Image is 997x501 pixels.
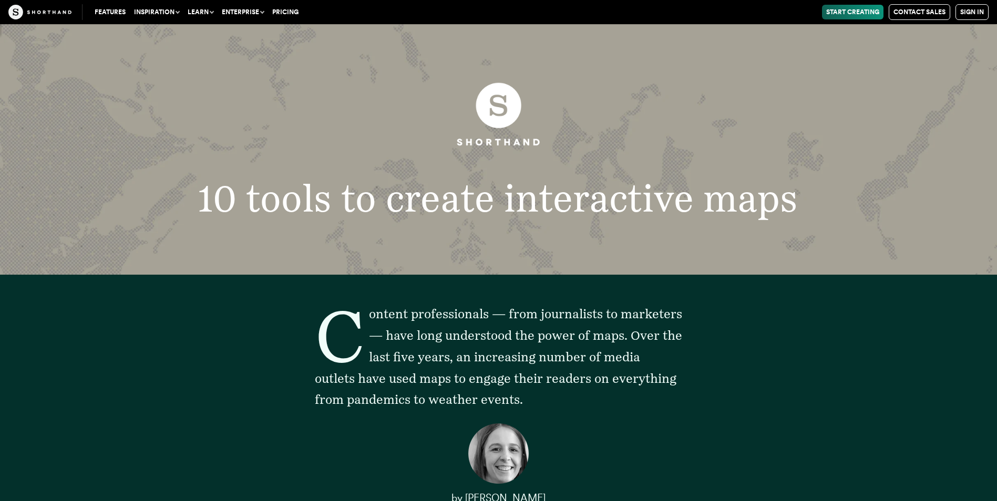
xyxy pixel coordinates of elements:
a: Features [90,5,130,19]
button: Inspiration [130,5,183,19]
a: Contact Sales [889,4,950,20]
img: The Craft [8,5,71,19]
a: Sign in [955,4,989,20]
button: Learn [183,5,218,19]
button: Enterprise [218,5,268,19]
a: Pricing [268,5,303,19]
h1: 10 tools to create interactive maps [157,180,840,217]
span: Content professionals — from journalists to marketers — have long understood the power of maps. O... [315,306,682,407]
a: Start Creating [822,5,883,19]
